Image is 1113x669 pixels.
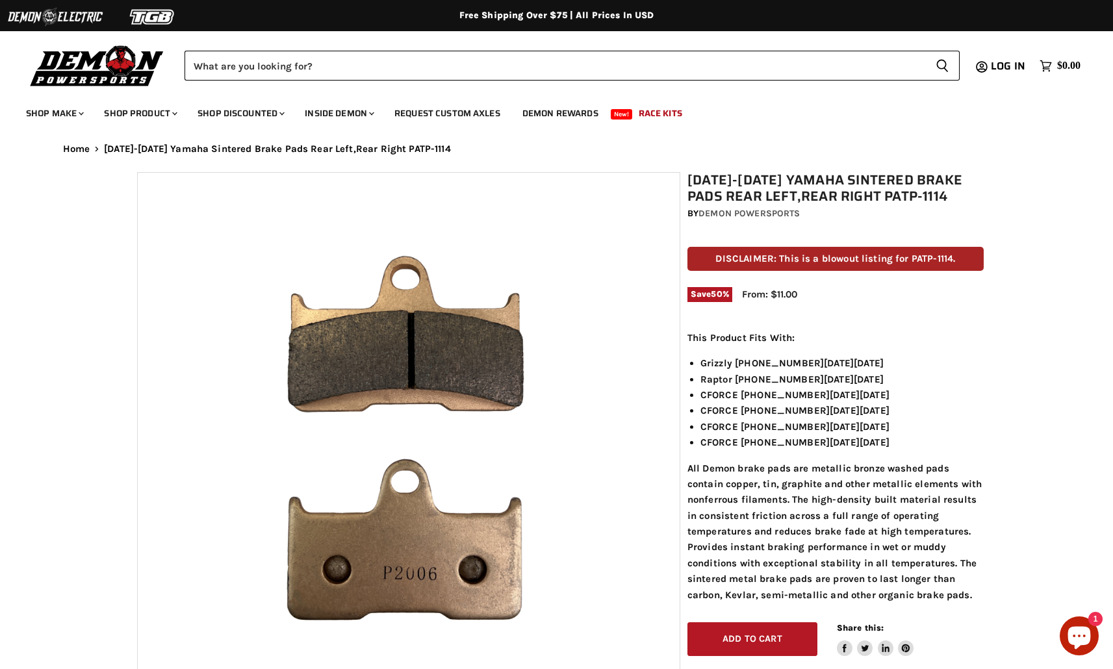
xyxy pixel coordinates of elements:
div: by [687,207,984,221]
a: Shop Product [94,100,185,127]
div: Free Shipping Over $75 | All Prices In USD [37,10,1077,21]
p: This Product Fits With: [687,330,984,346]
li: Grizzly [PHONE_NUMBER][DATE][DATE] [700,355,984,371]
span: Save % [687,287,732,301]
input: Search [185,51,925,81]
span: Add to cart [723,633,782,644]
span: $0.00 [1057,60,1081,72]
span: 50 [711,289,722,299]
li: CFORCE [PHONE_NUMBER][DATE][DATE] [700,387,984,403]
form: Product [185,51,960,81]
a: $0.00 [1033,57,1087,75]
a: Shop Discounted [188,100,292,127]
a: Home [63,144,90,155]
li: Raptor [PHONE_NUMBER][DATE][DATE] [700,372,984,387]
nav: Breadcrumbs [37,144,1077,155]
a: Shop Make [16,100,92,127]
a: Request Custom Axles [385,100,510,127]
aside: Share this: [837,622,914,657]
h1: [DATE]-[DATE] Yamaha Sintered Brake Pads Rear Left,Rear Right PATP-1114 [687,172,984,205]
button: Add to cart [687,622,817,657]
img: Demon Electric Logo 2 [6,5,104,29]
a: Demon Powersports [698,208,800,219]
img: TGB Logo 2 [104,5,201,29]
a: Inside Demon [295,100,382,127]
li: CFORCE [PHONE_NUMBER][DATE][DATE] [700,403,984,418]
span: New! [611,109,633,120]
a: Demon Rewards [513,100,608,127]
p: DISCLAIMER: This is a blowout listing for PATP-1114. [687,247,984,271]
span: [DATE]-[DATE] Yamaha Sintered Brake Pads Rear Left,Rear Right PATP-1114 [104,144,451,155]
span: From: $11.00 [742,288,797,300]
span: Log in [991,58,1025,74]
ul: Main menu [16,95,1077,127]
button: Search [925,51,960,81]
div: All Demon brake pads are metallic bronze washed pads contain copper, tin, graphite and other meta... [687,330,984,603]
span: Share this: [837,623,884,633]
a: Race Kits [629,100,692,127]
inbox-online-store-chat: Shopify online store chat [1056,616,1103,659]
li: CFORCE [PHONE_NUMBER][DATE][DATE] [700,419,984,435]
img: Demon Powersports [26,42,168,88]
li: CFORCE [PHONE_NUMBER][DATE][DATE] [700,435,984,450]
a: Log in [985,60,1033,72]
